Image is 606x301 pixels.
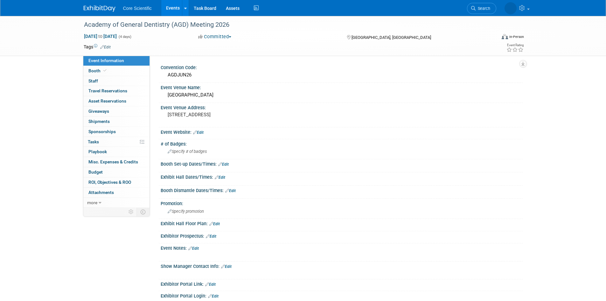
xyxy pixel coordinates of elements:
span: Staff [88,78,98,83]
a: Staff [83,76,150,86]
div: In-Person [509,34,524,39]
img: ExhibitDay [84,5,115,12]
img: Rachel Wolff [505,2,517,14]
img: Format-Inperson.png [502,34,508,39]
a: Edit [221,264,232,269]
div: Exhibitor Portal Link: [161,279,523,288]
span: Sponsorships [88,129,116,134]
span: Tasks [88,139,99,144]
a: Search [467,3,496,14]
div: Promotion: [161,199,523,207]
a: Edit [218,162,229,167]
div: Event Venue Name: [161,83,523,91]
a: Asset Reservations [83,96,150,106]
div: [GEOGRAPHIC_DATA] [165,90,518,100]
div: Event Notes: [161,243,523,252]
a: Booth [83,66,150,76]
div: Exhibit Hall Dates/Times: [161,172,523,181]
a: Travel Reservations [83,86,150,96]
span: ROI, Objectives & ROO [88,180,131,185]
div: Exhibitor Prospectus: [161,231,523,240]
span: Misc. Expenses & Credits [88,159,138,164]
pre: [STREET_ADDRESS] [168,112,304,118]
a: Edit [208,294,219,298]
div: # of Badges: [161,139,523,147]
span: Budget [88,169,103,175]
a: Edit [205,282,216,287]
span: Specify promotion [168,209,204,214]
span: Specify # of badges [168,149,207,154]
div: Exhibitor Portal Login: [161,291,523,299]
span: Search [476,6,490,11]
a: Playbook [83,147,150,157]
div: Event Venue Address: [161,103,523,111]
a: Budget [83,167,150,177]
td: Personalize Event Tab Strip [126,208,137,216]
div: Show Manager Contact Info: [161,262,523,270]
div: Exhibit Hall Floor Plan: [161,219,523,227]
a: Edit [215,175,225,180]
a: ROI, Objectives & ROO [83,177,150,187]
a: Shipments [83,117,150,126]
div: Event Website: [161,127,523,136]
a: Misc. Expenses & Credits [83,157,150,167]
span: Booth [88,68,108,73]
span: Attachments [88,190,114,195]
div: AGDJUN26 [165,70,518,80]
div: Academy of General Dentistry (AGD) Meeting 2026 [82,19,487,31]
i: Booth reservation complete [103,69,107,72]
a: Edit [193,130,204,135]
a: Sponsorships [83,127,150,137]
span: [DATE] [DATE] [84,33,117,39]
a: Attachments [83,188,150,197]
a: Edit [225,189,236,193]
span: Event Information [88,58,124,63]
span: Giveaways [88,109,109,114]
div: Booth Dismantle Dates/Times: [161,186,523,194]
span: (4 days) [118,35,131,39]
span: Shipments [88,119,110,124]
span: to [97,34,103,39]
td: Tags [84,44,111,50]
a: Tasks [83,137,150,147]
span: [GEOGRAPHIC_DATA], [GEOGRAPHIC_DATA] [352,35,431,40]
span: Travel Reservations [88,88,127,93]
a: Edit [206,234,216,239]
div: Convention Code: [161,63,523,71]
div: Booth Set-up Dates/Times: [161,159,523,168]
a: Event Information [83,56,150,66]
a: Edit [188,246,199,251]
span: Core Scientific [123,6,152,11]
td: Toggle Event Tabs [136,208,150,216]
a: Edit [209,222,220,226]
span: Asset Reservations [88,98,126,104]
div: Event Rating [506,44,524,47]
span: more [87,200,97,205]
a: Giveaways [83,106,150,116]
div: Event Format [459,33,524,43]
button: Committed [196,33,234,40]
a: more [83,198,150,208]
a: Edit [100,45,111,49]
span: Playbook [88,149,107,154]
